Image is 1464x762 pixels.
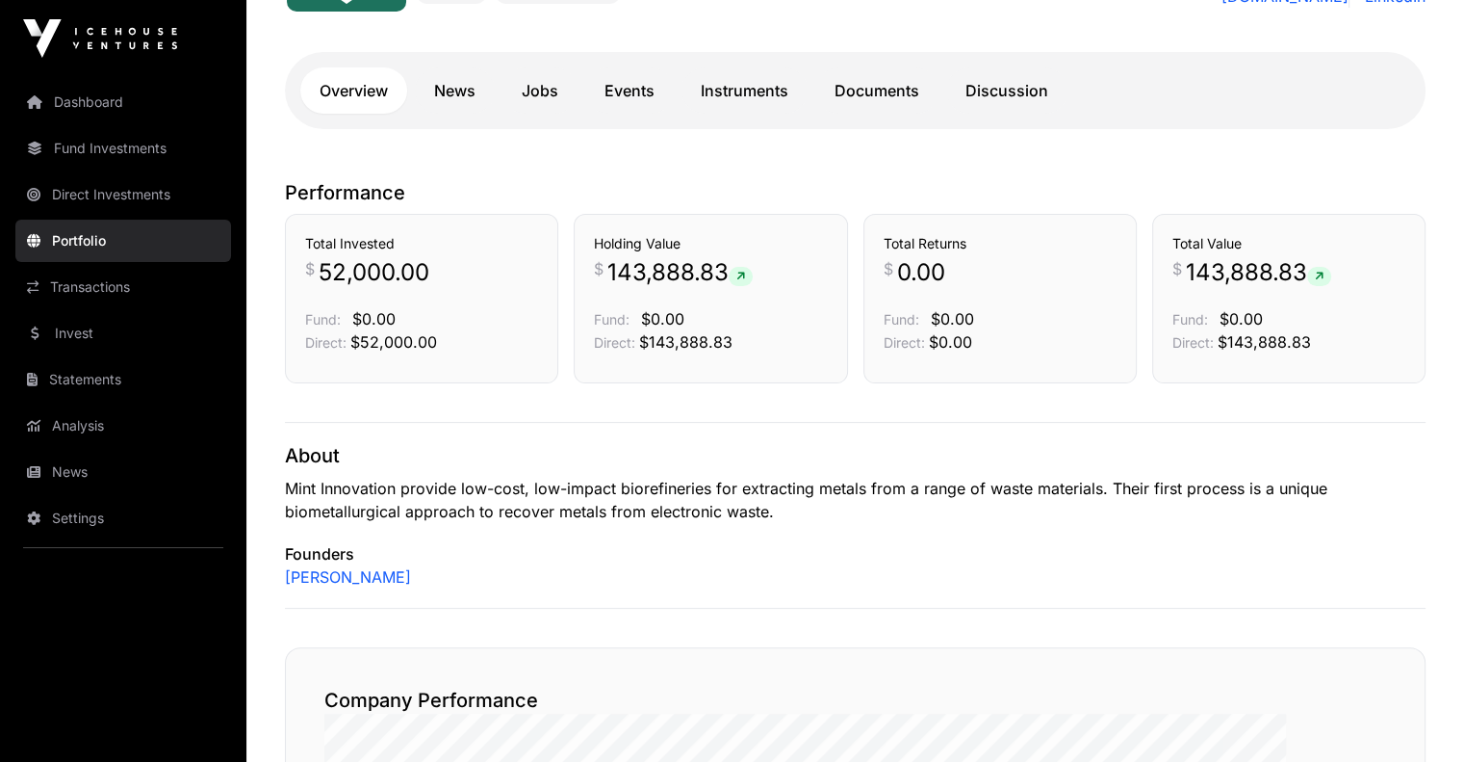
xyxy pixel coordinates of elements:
iframe: Chat Widget [1368,670,1464,762]
span: $0.00 [352,309,396,328]
p: Performance [285,179,1425,206]
a: Analysis [15,405,231,447]
a: Settings [15,497,231,539]
span: 143,888.83 [607,257,753,288]
span: 52,000.00 [319,257,429,288]
a: News [415,67,495,114]
h3: Holding Value [594,234,827,253]
a: Statements [15,358,231,401]
span: Direct: [594,334,635,351]
a: Transactions [15,266,231,308]
span: Fund: [1172,311,1208,328]
span: $ [305,257,315,280]
span: $0.00 [929,332,972,352]
h3: Total Invested [305,234,538,253]
span: $0.00 [1220,309,1263,328]
a: Portfolio [15,220,231,262]
p: Founders [285,542,1425,565]
a: [PERSON_NAME] [285,565,411,589]
span: $ [594,257,604,280]
a: Events [585,67,674,114]
p: About [285,442,1425,469]
span: $ [884,257,893,280]
span: Fund: [305,311,341,328]
a: Jobs [502,67,578,114]
a: Discussion [946,67,1067,114]
span: 0.00 [897,257,945,288]
span: $143,888.83 [1218,332,1311,352]
span: $143,888.83 [639,332,732,352]
a: Fund Investments [15,127,231,170]
span: $ [1172,257,1182,280]
a: News [15,451,231,493]
span: $0.00 [931,309,974,328]
h3: Total Value [1172,234,1405,253]
a: Documents [815,67,938,114]
span: Direct: [884,334,925,351]
p: Mint Innovation provide low-cost, low-impact biorefineries for extracting metals from a range of ... [285,477,1425,523]
span: Fund: [884,311,919,328]
h2: Company Performance [324,687,1386,714]
a: Direct Investments [15,173,231,216]
a: Overview [300,67,407,114]
span: 143,888.83 [1186,257,1331,288]
span: $52,000.00 [350,332,437,352]
span: Fund: [594,311,629,328]
img: Icehouse Ventures Logo [23,19,177,58]
nav: Tabs [300,67,1410,114]
h3: Total Returns [884,234,1117,253]
a: Dashboard [15,81,231,123]
span: Direct: [305,334,347,351]
span: Direct: [1172,334,1214,351]
a: Invest [15,312,231,355]
span: $0.00 [641,309,684,328]
a: Instruments [681,67,808,114]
